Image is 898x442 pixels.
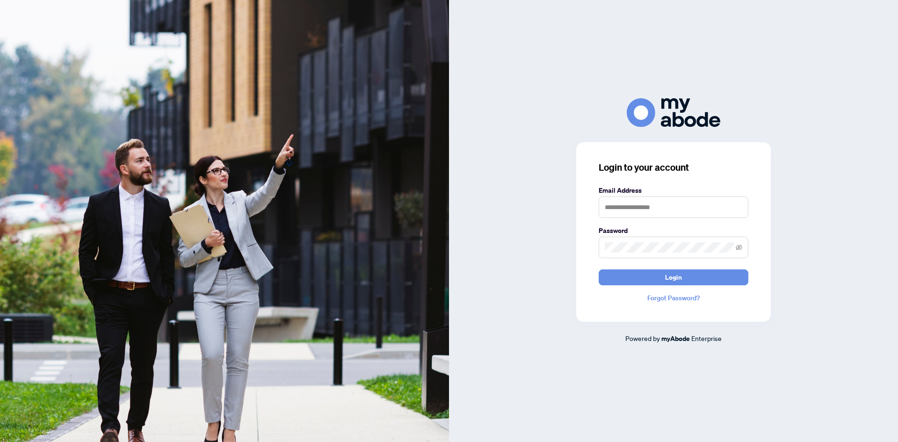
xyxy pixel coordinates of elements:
a: Forgot Password? [599,293,748,303]
img: ma-logo [627,98,720,127]
span: Enterprise [691,334,722,342]
label: Password [599,225,748,236]
span: Login [665,270,682,285]
a: myAbode [661,333,690,344]
h3: Login to your account [599,161,748,174]
span: Powered by [625,334,660,342]
button: Login [599,269,748,285]
label: Email Address [599,185,748,196]
span: eye-invisible [736,244,742,251]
